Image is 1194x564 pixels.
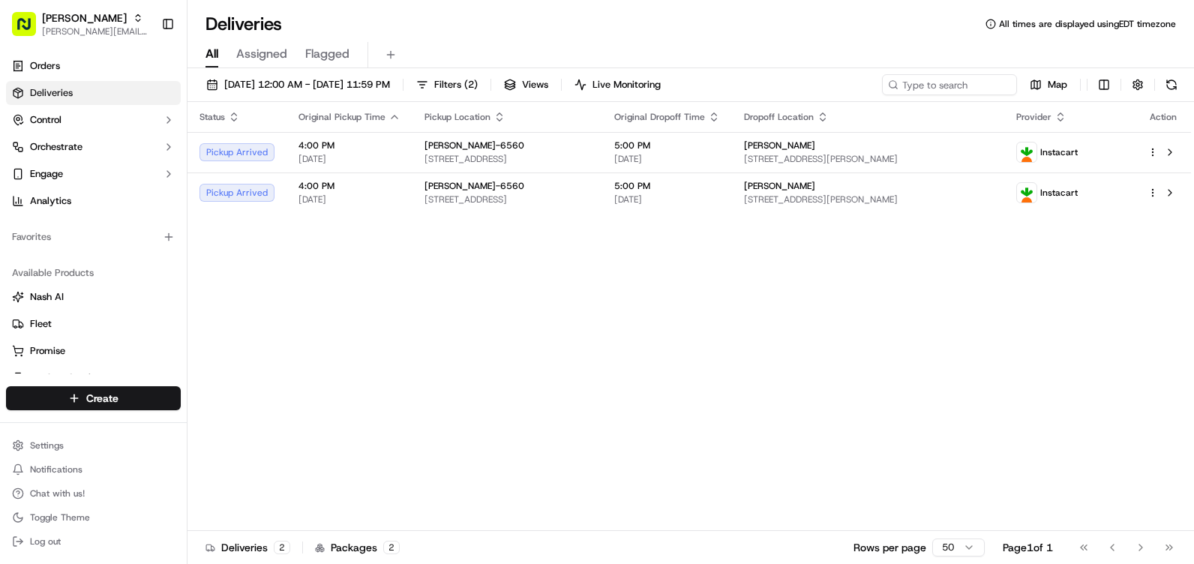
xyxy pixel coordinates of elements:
button: Create [6,386,181,410]
input: Got a question? Start typing here... [39,97,270,112]
span: Fleet [30,317,52,331]
button: Map [1023,74,1074,95]
div: Start new chat [51,143,246,158]
a: Product Catalog [12,371,175,385]
span: All times are displayed using EDT timezone [999,18,1176,30]
a: Analytics [6,189,181,213]
span: Live Monitoring [592,78,661,91]
span: All [205,45,218,63]
span: Map [1048,78,1067,91]
span: Toggle Theme [30,511,90,523]
button: Notifications [6,459,181,480]
button: [PERSON_NAME][EMAIL_ADDRESS][PERSON_NAME][DOMAIN_NAME] [42,25,149,37]
button: Refresh [1161,74,1182,95]
span: API Documentation [142,217,241,232]
div: 2 [383,541,400,554]
button: Promise [6,339,181,363]
button: [PERSON_NAME][PERSON_NAME][EMAIL_ADDRESS][PERSON_NAME][DOMAIN_NAME] [6,6,155,42]
img: 1736555255976-a54dd68f-1ca7-489b-9aae-adbdc363a1c4 [15,143,42,170]
p: Rows per page [853,540,926,555]
span: Create [86,391,118,406]
span: [PERSON_NAME] [744,139,815,151]
input: Type to search [882,74,1017,95]
span: Instacart [1040,146,1078,158]
button: Orchestrate [6,135,181,159]
span: Deliveries [30,86,73,100]
a: Fleet [12,317,175,331]
span: Promise [30,344,65,358]
span: [DATE] [614,193,720,205]
span: Orchestrate [30,140,82,154]
a: Orders [6,54,181,78]
a: Deliveries [6,81,181,105]
span: [PERSON_NAME]-6560 [424,180,524,192]
span: Filters [434,78,478,91]
button: Filters(2) [409,74,484,95]
span: [STREET_ADDRESS][PERSON_NAME] [744,193,992,205]
span: [STREET_ADDRESS][PERSON_NAME] [744,153,992,165]
button: Live Monitoring [568,74,667,95]
span: Flagged [305,45,349,63]
div: 💻 [127,219,139,231]
button: Log out [6,531,181,552]
img: Nash [15,15,45,45]
button: Product Catalog [6,366,181,390]
div: Deliveries [205,540,290,555]
span: Chat with us! [30,487,85,499]
div: Available Products [6,261,181,285]
div: 2 [274,541,290,554]
span: [DATE] 12:00 AM - [DATE] 11:59 PM [224,78,390,91]
button: Fleet [6,312,181,336]
span: [DATE] [298,193,400,205]
img: profile_instacart_ahold_partner.png [1017,183,1036,202]
button: Nash AI [6,285,181,309]
button: [PERSON_NAME] [42,10,127,25]
span: [PERSON_NAME]-6560 [424,139,524,151]
span: Assigned [236,45,287,63]
span: Engage [30,167,63,181]
span: Product Catalog [30,371,102,385]
a: 📗Knowledge Base [9,211,121,238]
a: Powered byPylon [106,253,181,265]
button: Control [6,108,181,132]
span: Status [199,111,225,123]
span: Notifications [30,463,82,475]
button: Engage [6,162,181,186]
p: Welcome 👋 [15,60,273,84]
span: Settings [30,439,64,451]
span: Analytics [30,194,71,208]
span: 4:00 PM [298,139,400,151]
span: 5:00 PM [614,139,720,151]
span: [DATE] [298,153,400,165]
a: 💻API Documentation [121,211,247,238]
button: Views [497,74,555,95]
h1: Deliveries [205,12,282,36]
span: [STREET_ADDRESS] [424,193,590,205]
span: [PERSON_NAME] [744,180,815,192]
span: Pickup Location [424,111,490,123]
span: Orders [30,59,60,73]
span: Views [522,78,548,91]
span: Control [30,113,61,127]
span: [STREET_ADDRESS] [424,153,590,165]
span: Knowledge Base [30,217,115,232]
span: Original Dropoff Time [614,111,705,123]
div: Favorites [6,225,181,249]
button: Toggle Theme [6,507,181,528]
div: Packages [315,540,400,555]
div: Page 1 of 1 [1003,540,1053,555]
a: Nash AI [12,290,175,304]
button: Settings [6,435,181,456]
div: Action [1147,111,1179,123]
a: Promise [12,344,175,358]
span: Original Pickup Time [298,111,385,123]
span: Log out [30,535,61,547]
span: Provider [1016,111,1051,123]
button: [DATE] 12:00 AM - [DATE] 11:59 PM [199,74,397,95]
span: 4:00 PM [298,180,400,192]
span: ( 2 ) [464,78,478,91]
button: Chat with us! [6,483,181,504]
span: Nash AI [30,290,64,304]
